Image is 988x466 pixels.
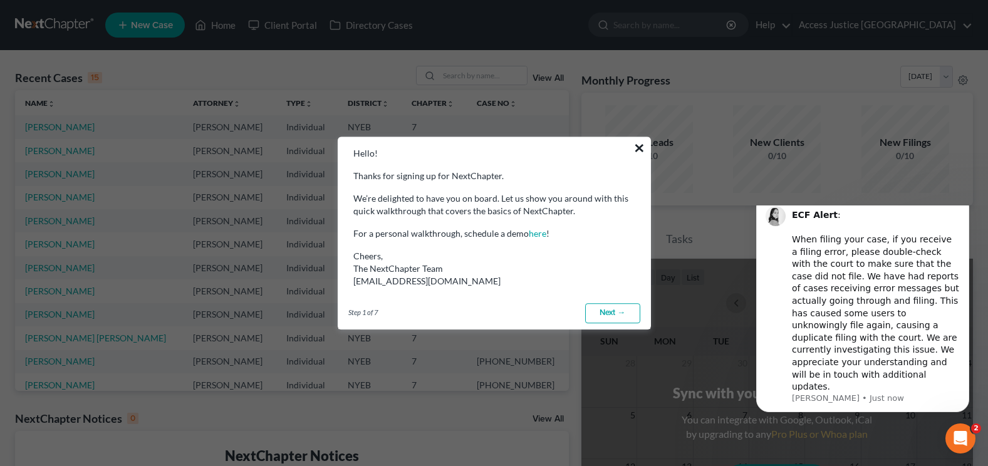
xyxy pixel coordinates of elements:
[353,275,635,287] div: [EMAIL_ADDRESS][DOMAIN_NAME]
[353,250,635,287] div: Cheers,
[353,192,635,217] p: We’re delighted to have you on board. Let us show you around with this quick walkthrough that cov...
[353,262,635,275] div: The NextChapter Team
[529,228,546,239] a: here
[353,170,635,182] p: Thanks for signing up for NextChapter.
[55,4,100,14] b: ECF Alert
[971,423,981,433] span: 2
[353,147,635,160] p: Hello!
[945,423,975,453] iframe: Intercom live chat
[55,187,222,199] p: Message from Lindsey, sent Just now
[633,138,645,158] button: ×
[737,205,988,420] iframe: Intercom notifications message
[55,4,222,188] div: : ​ When filing your case, if you receive a filing error, please double-check with the court to m...
[28,1,48,21] img: Profile image for Lindsey
[353,227,635,240] p: For a personal walkthrough, schedule a demo !
[348,308,378,318] span: Step 1 of 7
[585,303,640,323] a: Next →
